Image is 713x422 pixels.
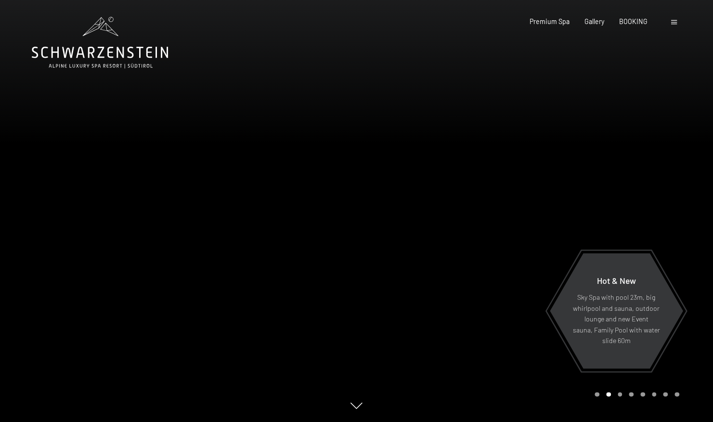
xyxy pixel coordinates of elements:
[596,275,635,286] span: Hot & New
[570,292,662,346] p: Sky Spa with pool 23m, big whirlpool and sauna, outdoor lounge and new Event sauna, Family Pool w...
[663,392,668,397] div: Carousel Page 7
[674,392,679,397] div: Carousel Page 8
[584,17,604,26] a: Gallery
[640,392,645,397] div: Carousel Page 5
[652,392,657,397] div: Carousel Page 6
[591,392,679,397] div: Carousel Pagination
[530,17,570,26] a: Premium Spa
[619,17,648,26] a: BOOKING
[629,392,634,397] div: Carousel Page 4
[618,392,622,397] div: Carousel Page 3
[549,253,683,369] a: Hot & New Sky Spa with pool 23m, big whirlpool and sauna, outdoor lounge and new Event sauna, Fam...
[606,392,611,397] div: Carousel Page 2 (Current Slide)
[595,392,599,397] div: Carousel Page 1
